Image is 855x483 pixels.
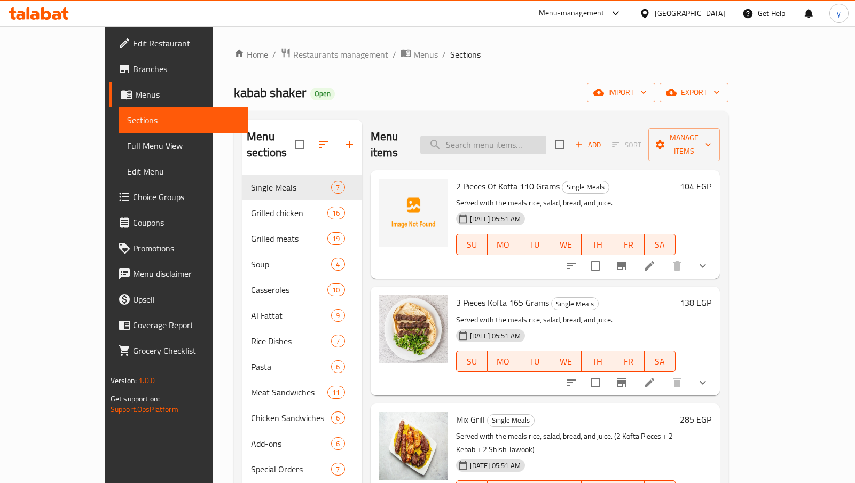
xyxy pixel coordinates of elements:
[456,234,488,255] button: SU
[331,335,344,347] div: items
[571,137,605,153] button: Add
[251,232,327,245] span: Grilled meats
[332,336,344,346] span: 7
[680,179,711,194] h6: 104 EGP
[251,335,331,347] span: Rice Dishes
[242,200,362,226] div: Grilled chicken16
[837,7,841,19] span: y
[251,207,327,219] span: Grilled chicken
[109,235,248,261] a: Promotions
[234,48,268,61] a: Home
[328,208,344,218] span: 16
[582,351,613,372] button: TH
[488,234,519,255] button: MO
[559,253,584,279] button: sort-choices
[379,412,448,480] img: Mix Grill
[466,461,525,471] span: [DATE] 05:51 AM
[523,237,546,252] span: TU
[456,313,676,327] p: Served with the meals rice, salad, bread, and juice.
[690,370,716,395] button: show more
[133,191,239,203] span: Choice Groups
[133,62,239,75] span: Branches
[133,242,239,255] span: Promotions
[456,411,485,427] span: Mix Grill
[551,297,599,310] div: Single Meals
[664,253,690,279] button: delete
[310,89,335,98] span: Open
[251,463,331,476] div: Special Orders
[327,283,344,296] div: items
[331,181,344,194] div: items
[272,48,276,61] li: /
[552,298,598,310] span: Single Meals
[332,311,344,321] span: 9
[133,319,239,331] span: Coverage Report
[242,175,362,200] div: Single Meals7
[643,259,656,272] a: Edit menu item
[288,133,311,156] span: Select all sections
[127,139,239,152] span: Full Menu View
[234,47,728,61] nav: breadcrumb
[371,129,408,161] h2: Menu items
[138,374,155,387] span: 1.0.0
[251,437,331,450] div: Add-ons
[554,237,577,252] span: WE
[523,354,546,369] span: TU
[242,328,362,354] div: Rice Dishes7
[466,331,525,341] span: [DATE] 05:51 AM
[605,137,648,153] span: Select section first
[109,56,248,82] a: Branches
[251,181,331,194] span: Single Meals
[456,178,560,194] span: 2 Pieces Of Kofta 110 Grams
[617,237,640,252] span: FR
[251,309,331,322] div: Al Fattat
[310,88,335,100] div: Open
[584,255,607,277] span: Select to update
[327,207,344,219] div: items
[617,354,640,369] span: FR
[548,133,571,156] span: Select section
[649,354,672,369] span: SA
[133,216,239,229] span: Coupons
[609,253,634,279] button: Branch-specific-item
[109,30,248,56] a: Edit Restaurant
[613,234,645,255] button: FR
[251,258,331,271] span: Soup
[680,412,711,427] h6: 285 EGP
[242,226,362,251] div: Grilled meats19
[133,344,239,357] span: Grocery Checklist
[584,371,607,394] span: Select to update
[456,351,488,372] button: SU
[331,258,344,271] div: items
[562,181,609,193] span: Single Meals
[562,181,609,194] div: Single Meals
[613,351,645,372] button: FR
[133,37,239,50] span: Edit Restaurant
[595,86,647,99] span: import
[242,277,362,303] div: Casseroles10
[109,338,248,363] a: Grocery Checklist
[559,370,584,395] button: sort-choices
[332,413,344,423] span: 6
[649,237,672,252] span: SA
[332,362,344,372] span: 6
[466,214,525,224] span: [DATE] 05:51 AM
[328,234,344,244] span: 19
[571,137,605,153] span: Add item
[664,370,690,395] button: delete
[487,414,535,427] div: Single Meals
[127,165,239,178] span: Edit Menu
[109,261,248,287] a: Menu disclaimer
[488,351,519,372] button: MO
[379,179,448,247] img: 2 Pieces Of Kofta 110 Grams
[109,82,248,107] a: Menus
[251,283,327,296] div: Casseroles
[247,129,295,161] h2: Menu sections
[242,405,362,431] div: Chicken Sandwiches6
[492,237,515,252] span: MO
[251,411,331,424] span: Chicken Sandwiches
[461,237,484,252] span: SU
